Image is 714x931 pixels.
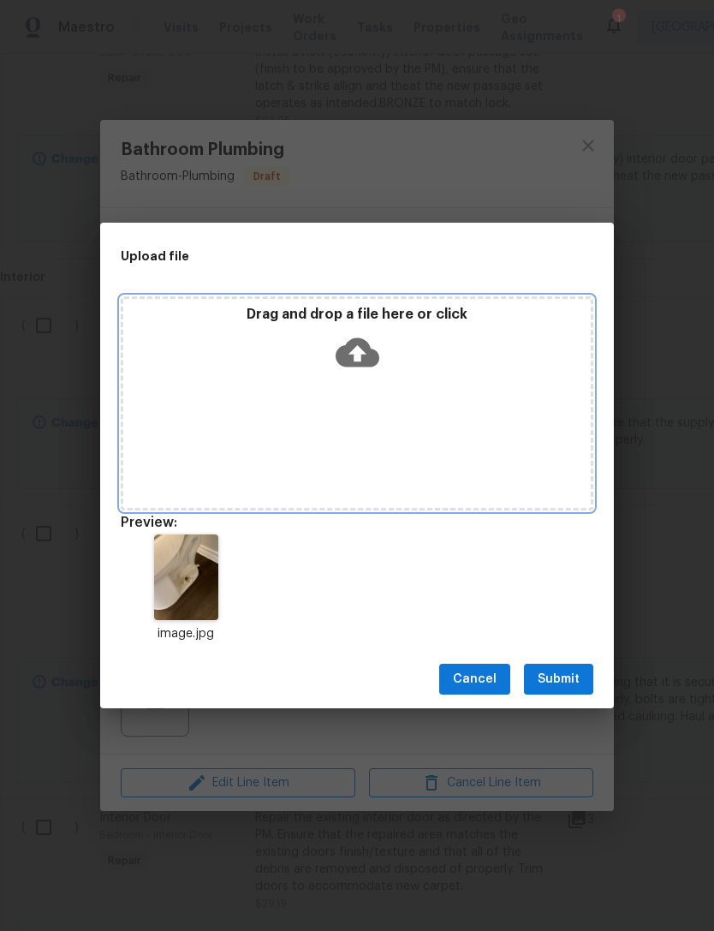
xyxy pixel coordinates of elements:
[154,534,218,620] img: Z
[121,247,516,266] h2: Upload file
[439,664,510,695] button: Cancel
[538,669,580,690] span: Submit
[524,664,593,695] button: Submit
[453,669,497,690] span: Cancel
[123,306,591,324] p: Drag and drop a file here or click
[121,625,251,643] p: image.jpg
